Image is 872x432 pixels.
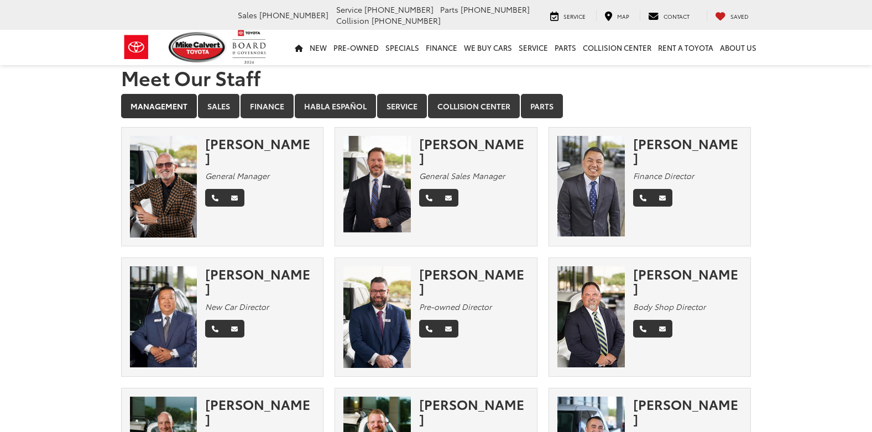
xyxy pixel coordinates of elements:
[664,12,690,20] span: Contact
[259,9,328,20] span: [PHONE_NUMBER]
[224,189,244,207] a: Email
[419,301,492,312] em: Pre-owned Director
[205,397,315,426] div: [PERSON_NAME]
[440,4,458,15] span: Parts
[116,29,157,65] img: Toyota
[551,30,579,65] a: Parts
[461,4,530,15] span: [PHONE_NUMBER]
[730,12,749,20] span: Saved
[372,15,441,26] span: [PHONE_NUMBER]
[557,266,625,367] img: Chuck Baldridge
[652,189,672,207] a: Email
[364,4,434,15] span: [PHONE_NUMBER]
[336,15,369,26] span: Collision
[422,30,461,65] a: Finance
[419,170,505,181] em: General Sales Manager
[238,9,257,20] span: Sales
[633,397,743,426] div: [PERSON_NAME]
[205,266,315,296] div: [PERSON_NAME]
[633,189,653,207] a: Phone
[596,10,638,21] a: Map
[640,10,698,21] a: Contact
[295,94,376,118] a: Habla Español
[707,10,757,21] a: My Saved Vehicles
[291,30,306,65] a: Home
[241,94,294,118] a: Finance
[419,397,529,426] div: [PERSON_NAME]
[382,30,422,65] a: Specials
[633,301,706,312] em: Body Shop Director
[515,30,551,65] a: Service
[617,12,629,20] span: Map
[343,266,411,368] img: Wesley Worton
[557,136,625,237] img: Adam Nguyen
[205,189,225,207] a: Phone
[224,320,244,338] a: Email
[419,189,439,207] a: Phone
[633,170,694,181] em: Finance Director
[438,320,458,338] a: Email
[419,136,529,165] div: [PERSON_NAME]
[655,30,717,65] a: Rent a Toyota
[563,12,586,20] span: Service
[717,30,760,65] a: About Us
[652,320,672,338] a: Email
[130,136,197,238] img: Mike Gorbet
[579,30,655,65] a: Collision Center
[633,320,653,338] a: Phone
[343,136,411,238] img: Ronny Haring
[198,94,239,118] a: Sales
[205,301,269,312] em: New Car Director
[633,266,743,296] div: [PERSON_NAME]
[205,136,315,165] div: [PERSON_NAME]
[542,10,594,21] a: Service
[419,266,529,296] div: [PERSON_NAME]
[169,32,227,62] img: Mike Calvert Toyota
[130,266,197,367] img: Ed Yi
[633,136,743,165] div: [PERSON_NAME]
[205,170,269,181] em: General Manager
[306,30,330,65] a: New
[438,189,458,207] a: Email
[121,94,751,119] div: Department Tabs
[428,94,520,118] a: Collision Center
[330,30,382,65] a: Pre-Owned
[121,66,751,88] h1: Meet Our Staff
[419,320,439,338] a: Phone
[205,320,225,338] a: Phone
[521,94,563,118] a: Parts
[336,4,362,15] span: Service
[121,94,197,118] a: Management
[377,94,427,118] a: Service
[461,30,515,65] a: WE BUY CARS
